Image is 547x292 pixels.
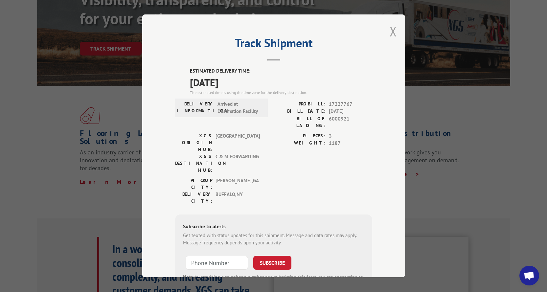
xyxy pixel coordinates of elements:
div: Get texted with status updates for this shipment. Message and data rates may apply. Message frequ... [183,232,364,247]
span: C & M FORWARDING [216,153,260,174]
label: BILL DATE: [274,108,326,116]
button: Close modal [390,23,397,40]
label: DELIVERY CITY: [175,191,212,205]
label: BILL OF LADING: [274,115,326,129]
label: XGS DESTINATION HUB: [175,153,212,174]
div: Subscribe to alerts [183,222,364,232]
span: [PERSON_NAME] , GA [216,177,260,191]
span: 6000921 [329,115,372,129]
label: XGS ORIGIN HUB: [175,132,212,153]
label: ESTIMATED DELIVERY TIME: [190,68,372,75]
span: BUFFALO , NY [216,191,260,205]
div: The estimated time is using the time zone for the delivery destination. [190,90,372,96]
h2: Track Shipment [175,38,372,51]
input: Phone Number [186,256,248,270]
label: PROBILL: [274,101,326,108]
span: 3 [329,132,372,140]
span: Arrived at Destination Facility [217,101,262,115]
label: DELIVERY INFORMATION: [177,101,214,115]
label: PICKUP CITY: [175,177,212,191]
label: PIECES: [274,132,326,140]
label: WEIGHT: [274,140,326,147]
a: Open chat [519,266,539,285]
span: 1187 [329,140,372,147]
strong: Note: [183,274,194,280]
span: [GEOGRAPHIC_DATA] [216,132,260,153]
span: [DATE] [329,108,372,116]
span: [DATE] [190,75,372,90]
span: 17227767 [329,101,372,108]
button: SUBSCRIBE [253,256,291,270]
